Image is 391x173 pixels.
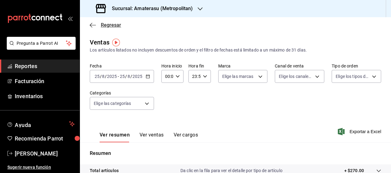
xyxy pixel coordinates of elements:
button: Exportar a Excel [339,128,381,135]
span: Elige los tipos de orden [336,73,370,79]
button: Ver resumen [100,132,130,142]
input: -- [120,74,125,79]
span: - [118,74,119,79]
span: Regresar [101,22,121,28]
span: / [105,74,107,79]
div: Los artículos listados no incluyen descuentos de orden y el filtro de fechas está limitado a un m... [90,47,381,53]
label: Hora inicio [161,64,184,68]
h3: Sucursal: Amaterasu (Metropolitan) [107,5,193,12]
div: Ventas [90,38,109,47]
a: Pregunta a Parrot AI [4,44,76,51]
span: / [125,74,127,79]
span: [PERSON_NAME] [15,149,75,158]
span: Facturación [15,77,75,85]
label: Categorías [90,91,154,95]
label: Fecha [90,64,154,68]
span: Elige las marcas [222,73,254,79]
input: ---- [107,74,117,79]
button: Pregunta a Parrot AI [7,37,76,50]
p: Resumen [90,150,381,157]
span: Pregunta a Parrot AI [17,40,66,47]
label: Tipo de orden [332,64,381,68]
span: Elige las categorías [94,100,131,106]
input: -- [127,74,130,79]
input: -- [102,74,105,79]
span: Inventarios [15,92,75,100]
button: open_drawer_menu [68,16,73,21]
label: Marca [218,64,268,68]
span: Elige los canales de venta [279,73,313,79]
img: Tooltip marker [112,39,120,46]
button: Ver cargos [174,132,198,142]
span: Recomienda Parrot [15,134,75,143]
span: / [100,74,102,79]
span: Sugerir nueva función [7,164,75,171]
span: / [130,74,132,79]
button: Ver ventas [140,132,164,142]
div: navigation tabs [100,132,198,142]
input: -- [94,74,100,79]
button: Regresar [90,22,121,28]
label: Canal de venta [275,64,324,68]
span: Reportes [15,62,75,70]
span: Ayuda [15,120,67,128]
input: ---- [132,74,143,79]
label: Hora fin [188,64,211,68]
